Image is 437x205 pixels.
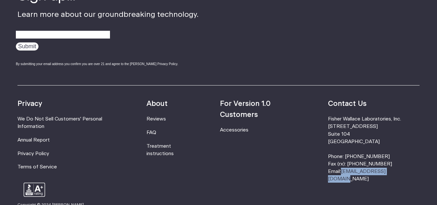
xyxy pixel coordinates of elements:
strong: About [147,100,168,107]
a: Accessories [220,128,248,132]
a: FAQ [147,130,156,135]
li: Fisher Wallace Laboratories, Inc. [STREET_ADDRESS] Suite 104 [GEOGRAPHIC_DATA] Phone: [PHONE_NUMB... [328,115,420,183]
a: Privacy Policy [17,151,49,156]
strong: Contact Us [328,100,366,107]
a: [EMAIL_ADDRESS][DOMAIN_NAME] [328,169,386,181]
strong: For Version 1.0 Customers [220,100,271,118]
input: Submit [16,42,38,51]
div: By submitting your email address you confirm you are over 21 and agree to the [PERSON_NAME] Priva... [16,62,199,66]
a: We Do Not Sell Customers' Personal Information [17,117,102,129]
a: Terms of Service [17,165,57,169]
a: Treatment instructions [147,144,174,156]
a: Annual Report [17,138,50,142]
a: Reviews [147,117,166,121]
strong: Privacy [17,100,42,107]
